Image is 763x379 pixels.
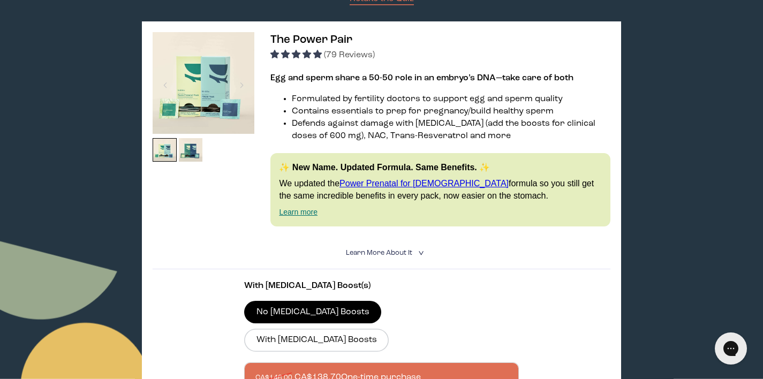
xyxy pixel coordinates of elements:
p: We updated the formula so you still get the same incredible benefits in every pack, now easier on... [279,178,601,202]
strong: Egg and sperm share a 50-50 role in an embryo’s DNA—take care of both [270,74,573,82]
p: With [MEDICAL_DATA] Boost(s) [244,280,519,292]
label: With [MEDICAL_DATA] Boosts [244,329,389,351]
span: 4.92 stars [270,51,324,59]
img: thumbnail image [179,138,203,162]
span: The Power Pair [270,34,352,46]
li: Formulated by fertility doctors to support egg and sperm quality [292,93,610,105]
li: Defends against damage with [MEDICAL_DATA] (add the boosts for clinical doses of 600 mg), NAC, Tr... [292,118,610,142]
img: thumbnail image [153,138,177,162]
i: < [415,250,425,256]
li: Contains essentials to prep for pregnancy/build healthy sperm [292,105,610,118]
span: Learn More About it [346,249,412,256]
span: (79 Reviews) [324,51,375,59]
iframe: Gorgias live chat messenger [709,329,752,368]
label: No [MEDICAL_DATA] Boosts [244,301,381,323]
a: Learn more [279,208,318,216]
img: thumbnail image [153,32,254,134]
strong: ✨ New Name. Updated Formula. Same Benefits. ✨ [279,163,490,172]
summary: Learn More About it < [346,248,418,258]
a: Power Prenatal for [DEMOGRAPHIC_DATA] [339,179,509,188]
